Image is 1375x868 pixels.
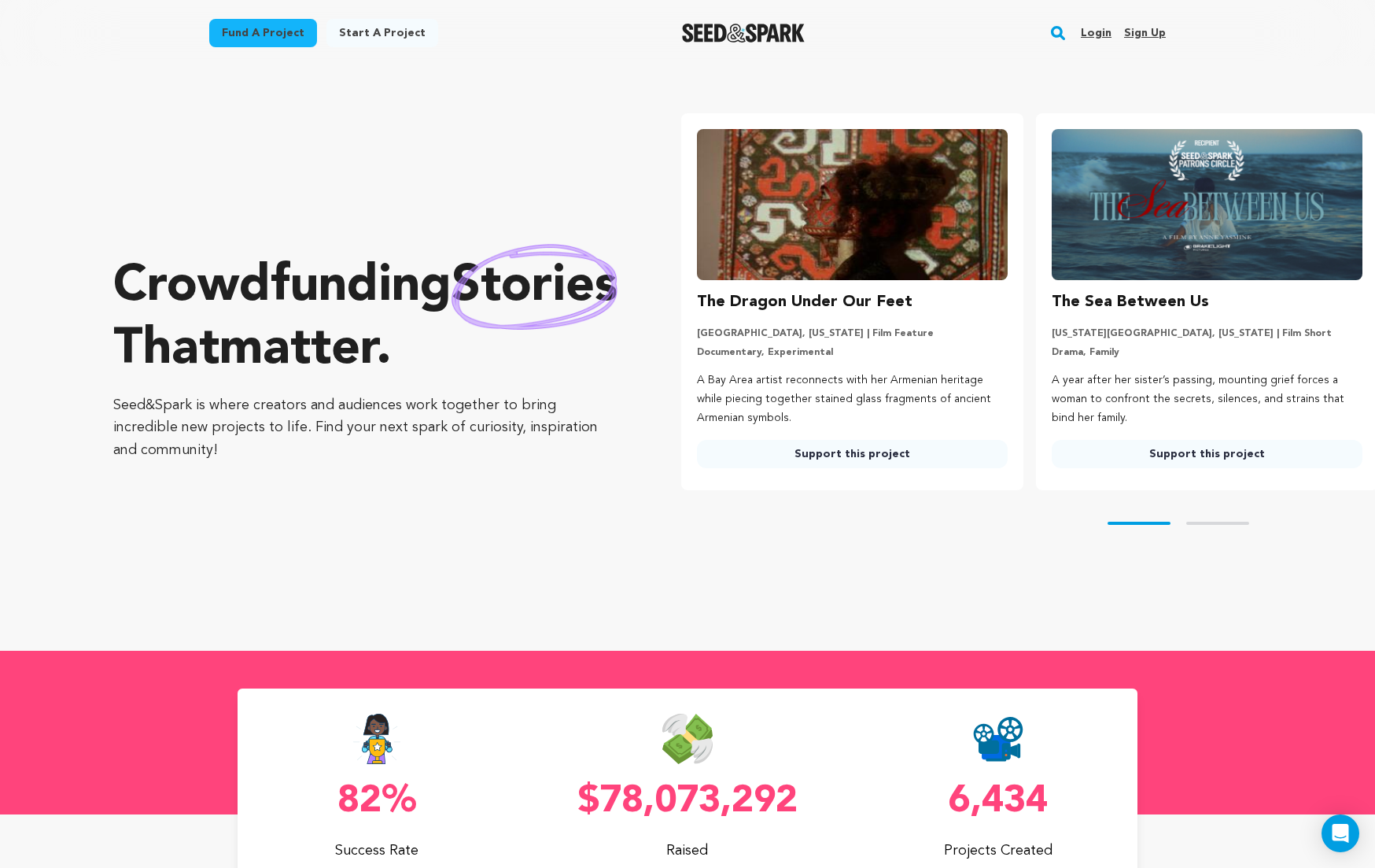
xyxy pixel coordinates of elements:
p: 82% [238,783,517,821]
p: Raised [548,840,828,862]
p: Documentary, Experimental [697,346,1008,359]
p: Projects Created [858,840,1137,862]
p: Seed&Spark is where creators and audiences work together to bring incredible new projects to life... [113,394,618,462]
img: Seed&Spark Projects Created Icon [973,714,1023,764]
p: 6,434 [858,783,1137,821]
h3: The Dragon Under Our Feet [697,290,912,315]
a: Support this project [1052,440,1362,468]
p: [US_STATE][GEOGRAPHIC_DATA], [US_STATE] | Film Short [1052,327,1362,340]
a: Start a project [326,19,438,47]
h3: The Sea Between Us [1052,290,1209,315]
a: Fund a project [209,19,317,47]
p: $78,073,292 [548,783,828,821]
p: A year after her sister’s passing, mounting grief forces a woman to confront the secrets, silence... [1052,371,1362,427]
span: matter [219,325,376,375]
p: A Bay Area artist reconnects with her Armenian heritage while piecing together stained glass frag... [697,371,1008,427]
p: Success Rate [238,840,517,862]
p: Drama, Family [1052,346,1362,359]
img: Seed&Spark Logo Dark Mode [682,24,805,42]
a: Sign up [1124,20,1166,46]
img: The Sea Between Us image [1052,129,1362,280]
img: Seed&Spark Success Rate Icon [352,714,401,764]
p: Crowdfunding that . [113,256,618,382]
img: Seed&Spark Money Raised Icon [662,714,713,764]
img: hand sketched image [452,244,617,330]
img: The Dragon Under Our Feet image [697,129,1008,280]
p: [GEOGRAPHIC_DATA], [US_STATE] | Film Feature [697,327,1008,340]
a: Login [1081,20,1111,46]
a: Seed&Spark Homepage [682,24,805,42]
div: Open Intercom Messenger [1322,814,1359,852]
a: Support this project [697,440,1008,468]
